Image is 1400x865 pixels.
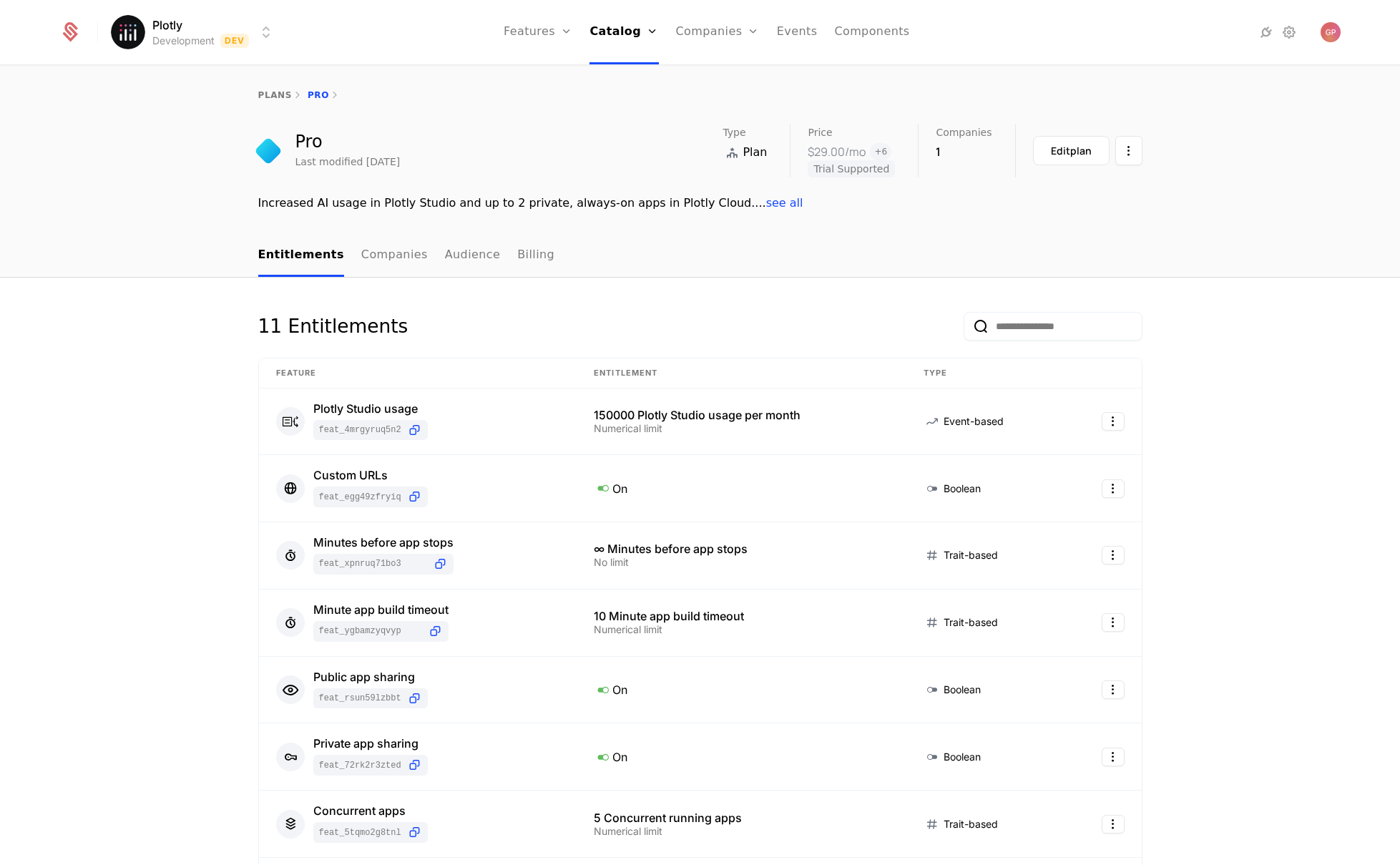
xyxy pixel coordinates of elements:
span: Plan [743,144,767,161]
span: Trait-based [944,615,998,630]
span: feat_egg49zfRYiQ [319,492,401,503]
div: Public app sharing [313,671,428,683]
button: Select action [1102,815,1125,834]
th: Entitlement [577,358,906,388]
span: + 6 [870,143,891,160]
div: ∞ Minutes before app stops [594,543,889,554]
div: Custom URLs [313,469,428,481]
a: Billing [517,235,554,277]
button: Select action [1102,613,1125,632]
a: Settings [1281,24,1298,41]
div: 1 [936,143,992,160]
div: 5 Concurrent running apps [594,812,889,824]
span: Boolean [944,750,981,764]
div: Last modified [DATE] [295,155,401,169]
div: Development [152,34,215,48]
div: Pro [295,133,401,150]
div: On [594,680,889,699]
img: Gregory Paciga [1321,22,1341,42]
button: Select environment [115,16,275,48]
span: see all [766,196,803,210]
button: Editplan [1033,136,1110,165]
span: Type [723,127,745,137]
span: feat_72rk2R3Zted [319,760,401,771]
a: plans [258,90,292,100]
span: Boolean [944,482,981,496]
span: feat_YGBamzyqVyp [319,625,422,637]
div: 11 Entitlements [258,312,408,341]
span: feat_5tqmo2G8TNL [319,827,401,839]
th: Type [906,358,1063,388]
div: 10 Minute app build timeout [594,610,889,622]
span: feat_4MRgYRUQ5N2 [319,424,401,436]
div: Minutes before app stops [313,537,454,548]
img: Plotly [111,15,145,49]
span: Dev [220,34,250,48]
div: Edit plan [1051,144,1092,158]
div: Increased AI usage in Plotly Studio and up to 2 private, always-on apps in Plotly Cloud. ... [258,195,1142,212]
th: Feature [259,358,577,388]
span: Boolean [944,683,981,697]
button: Select action [1102,479,1125,498]
a: Audience [445,235,501,277]
div: Concurrent apps [313,805,428,816]
div: No limit [594,557,889,567]
div: Plotly Studio usage [313,403,428,414]
a: Integrations [1258,24,1275,41]
button: Select action [1115,136,1142,165]
span: feat_RSuN59LZBBt [319,693,401,704]
span: Companies [936,127,992,137]
button: Select action [1102,546,1125,565]
span: Trial Supported [808,160,895,177]
span: feat_XPnRuQ71Bo3 [319,558,427,570]
div: On [594,479,889,497]
span: Trait-based [944,548,998,562]
span: Price [808,127,832,137]
div: Numerical limit [594,826,889,836]
button: Select action [1102,748,1125,766]
button: Open user button [1321,22,1341,42]
button: Select action [1102,412,1125,431]
div: Minute app build timeout [313,604,449,615]
button: Select action [1102,680,1125,699]
a: Entitlements [258,235,344,277]
a: Companies [361,235,428,277]
div: 150000 Plotly Studio usage per month [594,409,889,421]
ul: Choose Sub Page [258,235,555,277]
div: $29.00 /mo [808,143,866,160]
span: Plotly [152,16,182,34]
nav: Main [258,235,1142,277]
span: Event-based [944,414,1004,429]
div: Numerical limit [594,424,889,434]
div: Numerical limit [594,625,889,635]
span: Trait-based [944,817,998,831]
div: On [594,748,889,766]
div: Private app sharing [313,738,428,749]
